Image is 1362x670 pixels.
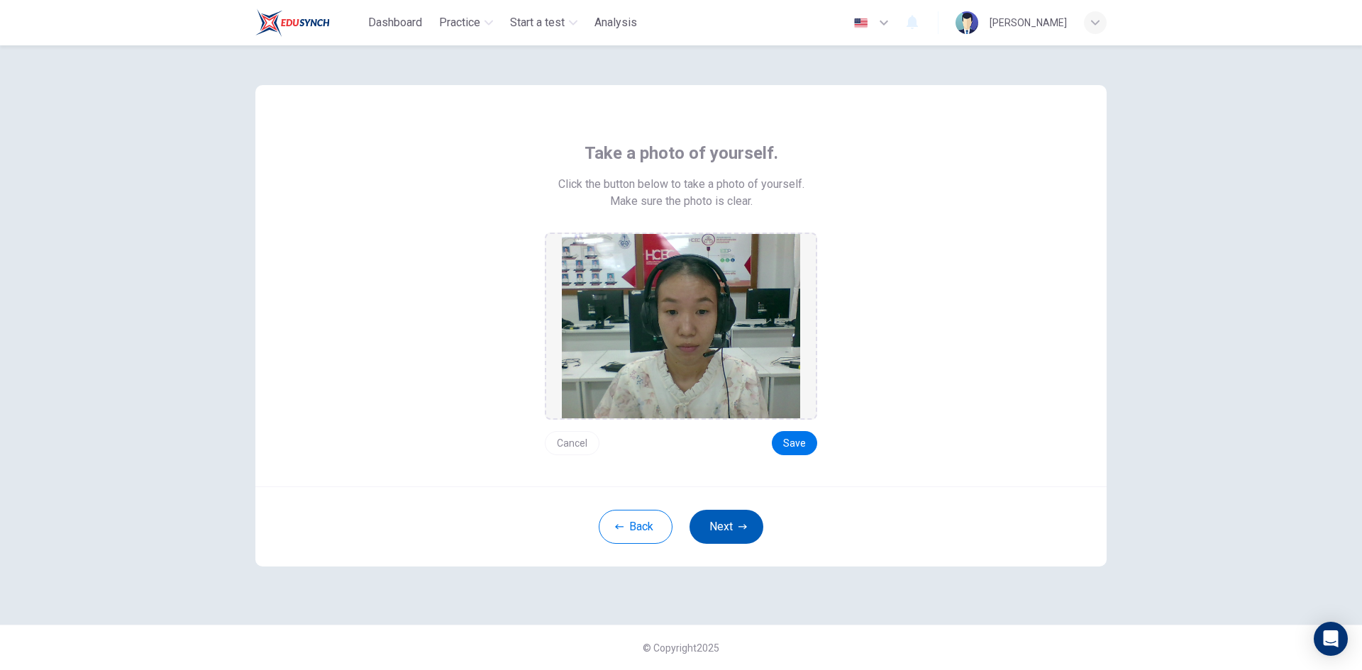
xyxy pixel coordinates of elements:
[439,14,480,31] span: Practice
[594,14,637,31] span: Analysis
[690,510,763,544] button: Next
[643,642,719,654] span: © Copyright 2025
[589,10,643,35] button: Analysis
[510,14,565,31] span: Start a test
[362,10,428,35] button: Dashboard
[772,431,817,455] button: Save
[255,9,330,37] img: Train Test logo
[433,10,499,35] button: Practice
[504,10,583,35] button: Start a test
[956,11,978,34] img: Profile picture
[562,234,800,418] img: preview screemshot
[610,193,753,210] span: Make sure the photo is clear.
[990,14,1067,31] div: [PERSON_NAME]
[255,9,362,37] a: Train Test logo
[599,510,672,544] button: Back
[852,18,870,28] img: en
[1314,622,1348,656] div: Open Intercom Messenger
[368,14,422,31] span: Dashboard
[558,176,804,193] span: Click the button below to take a photo of yourself.
[545,431,599,455] button: Cancel
[585,142,778,164] span: Take a photo of yourself.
